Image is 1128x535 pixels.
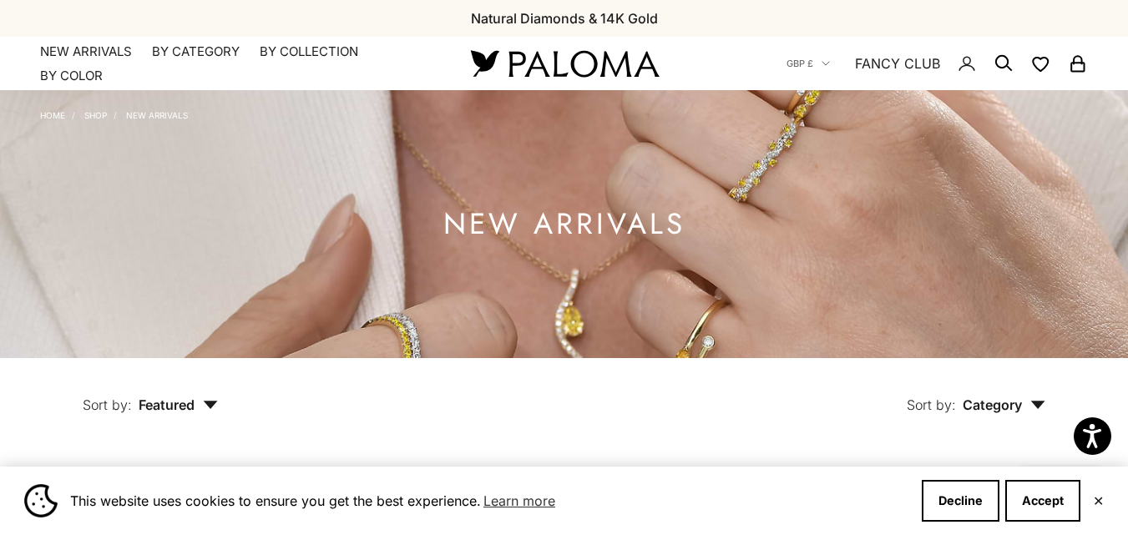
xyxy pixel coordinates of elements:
[1093,496,1104,506] button: Close
[126,110,188,120] a: NEW ARRIVALS
[787,37,1088,90] nav: Secondary navigation
[260,43,358,60] summary: By Collection
[868,358,1084,428] button: Sort by: Category
[855,53,940,74] a: FANCY CLUB
[907,396,956,413] span: Sort by:
[40,110,65,120] a: Home
[24,484,58,517] img: Cookie banner
[152,43,240,60] summary: By Category
[787,56,830,71] button: GBP £
[481,488,558,513] a: Learn more
[40,68,103,84] summary: By Color
[787,56,813,71] span: GBP £
[963,396,1045,413] span: Category
[1005,480,1080,522] button: Accept
[443,214,685,235] h1: NEW ARRIVALS
[922,480,999,522] button: Decline
[40,43,431,84] nav: Primary navigation
[84,110,107,120] a: Shop
[139,396,218,413] span: Featured
[40,107,188,120] nav: Breadcrumb
[40,43,132,60] a: NEW ARRIVALS
[83,396,132,413] span: Sort by:
[70,488,908,513] span: This website uses cookies to ensure you get the best experience.
[471,8,658,29] p: Natural Diamonds & 14K Gold
[44,358,256,428] button: Sort by: Featured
